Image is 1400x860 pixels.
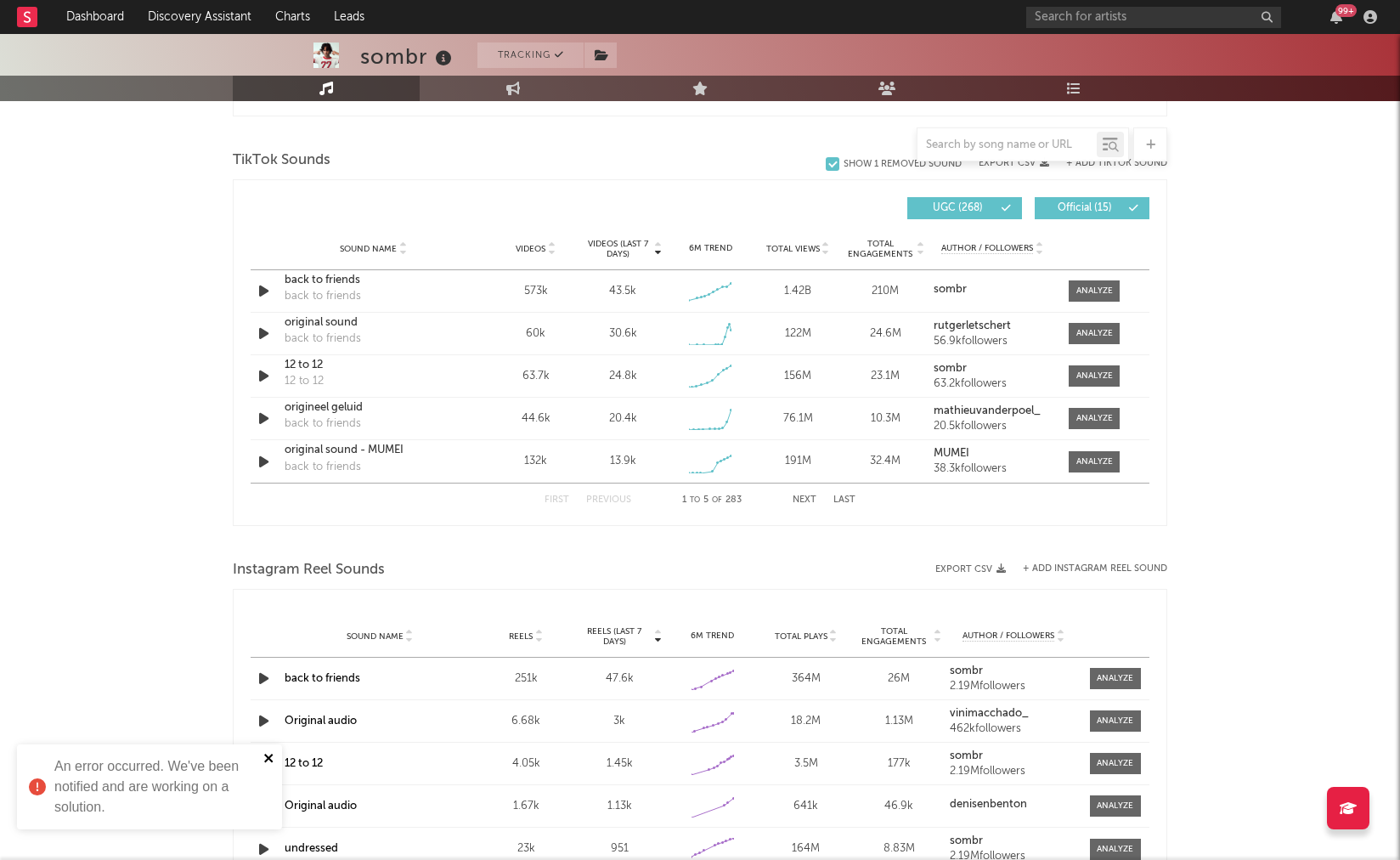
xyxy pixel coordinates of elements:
button: Export CSV [979,158,1049,168]
span: Sound Name [340,244,397,254]
button: + Add TikTok Sound [1049,159,1167,168]
a: back to friends [285,673,360,684]
div: 6M Trend [671,242,750,255]
a: sombr [950,750,1077,762]
span: Total Engagements [846,239,915,259]
strong: sombr [934,363,967,374]
div: 951 [577,840,662,857]
div: An error occurred. We've been notified and are working on a solution. [54,756,258,818]
strong: mathieuvanderpoel_ [934,405,1041,416]
div: 191M [759,453,838,470]
div: 24.8k [609,368,637,385]
div: 1.67k [483,798,568,815]
div: back to friends [285,331,361,348]
div: 177k [857,755,942,772]
div: 122M [759,325,838,342]
a: sombr [950,835,1077,847]
div: 8.83M [857,840,942,857]
span: Instagram Reel Sounds [233,560,385,580]
a: rutgerletschert [934,320,1052,332]
div: 46.9k [857,798,942,815]
div: 24.6M [846,325,925,342]
div: 60k [496,325,575,342]
div: back to friends [285,288,361,305]
div: 210M [846,283,925,300]
div: 6M Trend [670,630,755,642]
div: 63.2k followers [934,378,1052,390]
a: sombr [950,665,1077,677]
span: Reels [509,631,533,642]
div: 63.7k [496,368,575,385]
strong: vinimacchado_ [950,708,1029,719]
button: close [263,751,275,767]
div: 47.6k [577,670,662,687]
div: 12 to 12 [285,373,324,390]
a: back to friends [285,272,462,289]
div: 10.3M [846,410,925,427]
div: 20.5k followers [934,421,1052,433]
a: MUMEI [934,448,1052,460]
div: 20.4k [609,410,637,427]
button: Next [793,495,816,505]
button: Export CSV [935,564,1006,574]
button: Previous [586,495,631,505]
div: 1.13M [857,713,942,730]
button: Last [833,495,855,505]
strong: sombr [934,284,967,295]
div: back to friends [285,459,361,476]
div: Show 1 Removed Sound [844,159,962,170]
div: 44.6k [496,410,575,427]
div: 3k [577,713,662,730]
span: Author / Followers [962,631,1054,642]
a: 12 to 12 [285,758,323,769]
div: 56.9k followers [934,336,1052,348]
span: UGC ( 268 ) [918,203,996,213]
span: Videos (last 7 days) [584,239,652,259]
a: undressed [285,843,338,854]
div: 1.45k [577,755,662,772]
div: + Add Instagram Reel Sound [1006,564,1167,574]
div: 132k [496,453,575,470]
div: 23.1M [846,368,925,385]
div: 6.68k [483,713,568,730]
div: sombr [360,42,456,71]
span: Videos [516,244,545,254]
span: Reels (last 7 days) [577,626,652,647]
div: 2.19M followers [950,681,1077,693]
div: 251k [483,670,568,687]
a: sombr [934,363,1052,375]
span: Official ( 15 ) [1046,203,1124,213]
a: Original audio [285,716,357,727]
div: 13.9k [610,453,636,470]
div: 99 + [1335,4,1357,17]
button: First [545,495,569,505]
strong: MUMEI [934,448,969,459]
div: 1 5 283 [665,490,759,511]
div: 18.2M [764,713,849,730]
a: denisenbenton [950,799,1077,811]
button: Tracking [477,42,584,68]
div: back to friends [285,416,361,433]
button: 99+ [1330,10,1342,24]
span: Author / Followers [941,243,1033,254]
div: 1.42B [759,283,838,300]
div: 164M [764,840,849,857]
span: Sound Name [347,631,404,642]
div: 38.3k followers [934,463,1052,475]
span: to [690,496,700,504]
a: origineel geluid [285,399,462,416]
a: Original audio [285,801,357,812]
span: Total Engagements [857,626,932,647]
div: 1.13k [577,798,662,815]
div: 2.19M followers [950,766,1077,778]
div: 4.05k [483,755,568,772]
div: 32.4M [846,453,925,470]
div: 641k [764,798,849,815]
div: 30.6k [609,325,637,342]
a: 12 to 12 [285,357,462,374]
a: original sound - MUMEI [285,442,462,459]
